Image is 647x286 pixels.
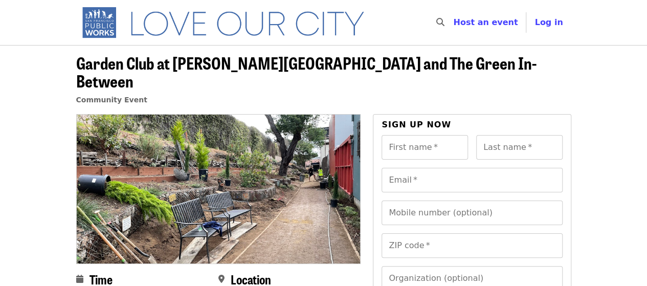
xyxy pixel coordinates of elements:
img: Garden Club at Burrows Pocket Park and The Green In-Between organized by SF Public Works [77,115,361,263]
span: Log in [534,17,563,27]
i: map-marker-alt icon [218,274,225,284]
a: Community Event [76,96,147,104]
i: search icon [436,17,444,27]
input: First name [382,135,468,160]
span: Sign up now [382,120,451,129]
input: Email [382,168,562,192]
img: SF Public Works - Home [76,6,380,39]
input: Last name [476,135,563,160]
span: Garden Club at [PERSON_NAME][GEOGRAPHIC_DATA] and The Green In-Between [76,51,537,93]
button: Log in [526,12,571,33]
input: Mobile number (optional) [382,201,562,225]
input: ZIP code [382,233,562,258]
i: calendar icon [76,274,83,284]
input: Search [450,10,458,35]
a: Host an event [453,17,518,27]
